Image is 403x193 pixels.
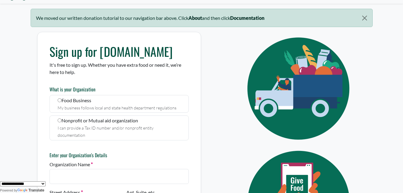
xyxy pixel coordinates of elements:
img: Google Translate [17,188,29,193]
input: Nonprofit or Mutual aid organization I can provide a Tax ID number and/or nonprofit entity docume... [58,118,62,122]
label: Nonprofit or Mutual aid organization [50,115,189,140]
small: I can provide a Tax ID number and/or nonprofit entity documentation [58,125,154,138]
h1: Sign up for [DOMAIN_NAME] [50,44,189,59]
div: We moved our written donation tutorial to our navigation bar above. Click and then click [31,9,373,27]
p: It's free to sign up. Whether you have extra food or need it, we’re here to help. [50,61,189,76]
small: My business follows local and state health department regulations [58,105,176,110]
b: About [188,15,202,21]
button: Close [357,9,372,27]
b: Documentation [230,15,264,21]
img: Eye Icon [234,32,366,145]
h6: What is your Organization [50,87,189,92]
label: Food Business [50,95,189,113]
a: Translate [17,188,44,192]
input: Food Business My business follows local and state health department regulations [58,98,62,102]
h6: Enter your Organization's Details [50,152,189,158]
label: Organization Name [50,161,93,168]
